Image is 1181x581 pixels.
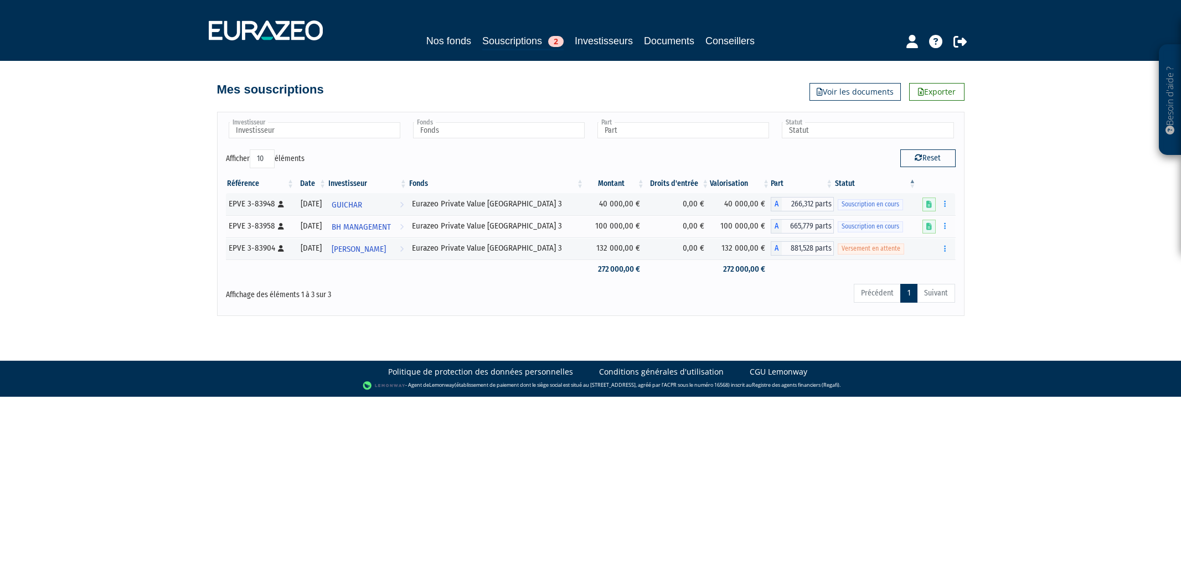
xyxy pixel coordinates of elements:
td: 132 000,00 € [585,237,646,260]
th: Part: activer pour trier la colonne par ordre croissant [771,174,834,193]
div: A - Eurazeo Private Value Europe 3 [771,219,834,234]
span: A [771,241,782,256]
a: Politique de protection des données personnelles [388,366,573,377]
a: Voir les documents [809,83,901,101]
div: EPVE 3-83958 [229,220,291,232]
div: EPVE 3-83904 [229,242,291,254]
span: BH MANAGEMENT [332,217,391,237]
span: A [771,219,782,234]
i: [Français] Personne physique [278,201,284,207]
span: 266,312 parts [782,197,834,211]
td: 132 000,00 € [710,237,771,260]
div: Eurazeo Private Value [GEOGRAPHIC_DATA] 3 [412,198,581,210]
div: [DATE] [299,242,323,254]
img: logo-lemonway.png [363,380,405,391]
td: 100 000,00 € [710,215,771,237]
a: Exporter [909,83,965,101]
a: [PERSON_NAME] [327,237,408,260]
i: Voir l'investisseur [400,195,404,215]
a: Lemonway [429,381,455,388]
button: Reset [900,149,956,167]
td: 272 000,00 € [710,260,771,279]
div: Affichage des éléments 1 à 3 sur 3 [226,283,520,300]
td: 40 000,00 € [585,193,646,215]
td: 40 000,00 € [710,193,771,215]
i: [Français] Personne physique [278,245,284,252]
div: EPVE 3-83948 [229,198,291,210]
a: Documents [644,33,694,49]
td: 0,00 € [646,193,710,215]
i: [Français] Personne physique [278,223,284,230]
span: Souscription en cours [838,221,903,232]
span: GUICHAR [332,195,362,215]
i: Voir l'investisseur [400,239,404,260]
td: 0,00 € [646,237,710,260]
td: 272 000,00 € [585,260,646,279]
a: Conseillers [705,33,755,49]
th: Investisseur: activer pour trier la colonne par ordre croissant [327,174,408,193]
label: Afficher éléments [226,149,305,168]
div: Eurazeo Private Value [GEOGRAPHIC_DATA] 3 [412,220,581,232]
a: Souscriptions2 [482,33,564,50]
span: Versement en attente [838,243,904,254]
th: Statut : activer pour trier la colonne par ordre d&eacute;croissant [834,174,917,193]
div: - Agent de (établissement de paiement dont le siège social est situé au [STREET_ADDRESS], agréé p... [11,380,1170,391]
th: Montant: activer pour trier la colonne par ordre croissant [585,174,646,193]
div: A - Eurazeo Private Value Europe 3 [771,241,834,256]
a: Nos fonds [426,33,471,49]
a: Conditions générales d'utilisation [599,366,724,377]
th: Fonds: activer pour trier la colonne par ordre croissant [408,174,585,193]
div: [DATE] [299,220,323,232]
span: A [771,197,782,211]
span: 2 [548,36,564,47]
td: 0,00 € [646,215,710,237]
span: 881,528 parts [782,241,834,256]
th: Référence : activer pour trier la colonne par ordre croissant [226,174,295,193]
a: GUICHAR [327,193,408,215]
td: 100 000,00 € [585,215,646,237]
h4: Mes souscriptions [217,83,324,96]
div: Eurazeo Private Value [GEOGRAPHIC_DATA] 3 [412,242,581,254]
a: 1 [900,284,917,303]
a: BH MANAGEMENT [327,215,408,237]
i: Voir l'investisseur [400,217,404,237]
th: Valorisation: activer pour trier la colonne par ordre croissant [710,174,771,193]
select: Afficheréléments [250,149,275,168]
span: Souscription en cours [838,199,903,210]
a: Investisseurs [575,33,633,49]
div: [DATE] [299,198,323,210]
span: 665,779 parts [782,219,834,234]
a: Registre des agents financiers (Regafi) [752,381,839,388]
th: Date: activer pour trier la colonne par ordre croissant [295,174,327,193]
p: Besoin d'aide ? [1164,50,1177,150]
th: Droits d'entrée: activer pour trier la colonne par ordre croissant [646,174,710,193]
a: CGU Lemonway [750,366,807,377]
div: A - Eurazeo Private Value Europe 3 [771,197,834,211]
span: [PERSON_NAME] [332,239,386,260]
img: 1732889491-logotype_eurazeo_blanc_rvb.png [209,20,323,40]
